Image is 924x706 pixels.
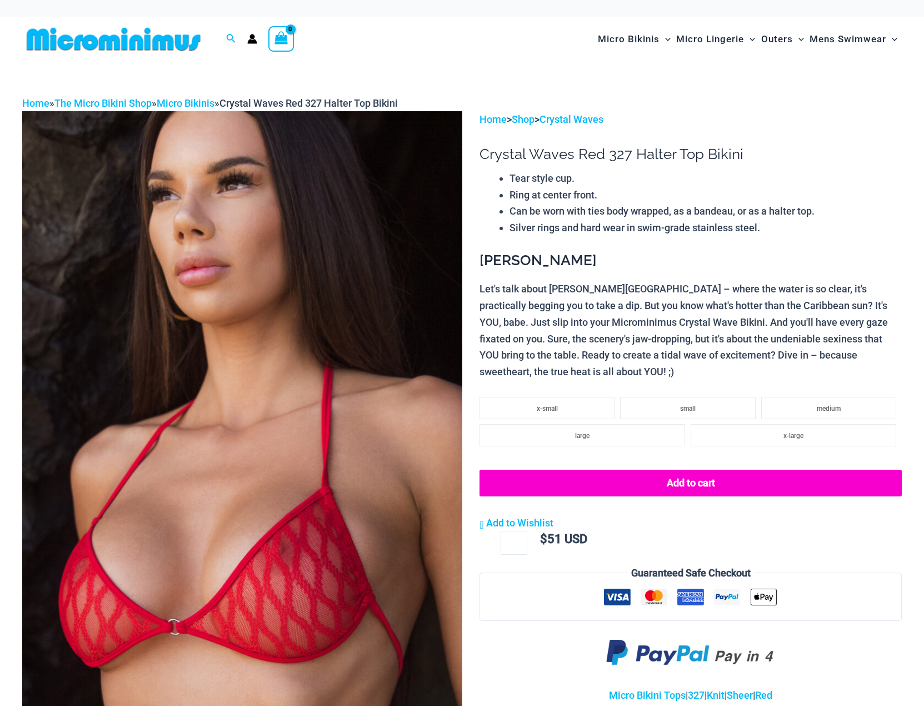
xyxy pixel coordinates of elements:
li: medium [761,397,896,419]
bdi: 51 USD [540,532,587,546]
span: x-small [537,405,558,412]
input: Product quantity [501,531,527,554]
p: | | | | [480,687,902,704]
span: Mens Swimwear [810,25,886,53]
a: Micro Bikini Tops [609,689,686,701]
a: Mens SwimwearMenu ToggleMenu Toggle [807,22,900,56]
a: Micro LingerieMenu ToggleMenu Toggle [673,22,758,56]
nav: Site Navigation [593,21,902,58]
h3: [PERSON_NAME] [480,251,902,270]
span: small [680,405,696,412]
span: Menu Toggle [660,25,671,53]
span: Menu Toggle [744,25,755,53]
a: Add to Wishlist [480,515,553,531]
li: Silver rings and hard wear in swim-grade stainless steel. [510,220,902,236]
span: Menu Toggle [793,25,804,53]
li: Tear style cup. [510,170,902,187]
a: Micro BikinisMenu ToggleMenu Toggle [595,22,673,56]
a: Red [755,689,772,701]
span: $ [540,532,547,546]
a: Knit [707,689,725,701]
p: > > [480,111,902,128]
a: Sheer [727,689,753,701]
a: Account icon link [247,34,257,44]
li: small [620,397,755,419]
a: 327 [688,689,705,701]
span: Micro Lingerie [676,25,744,53]
span: large [575,432,590,440]
span: x-large [783,432,803,440]
span: Add to Wishlist [486,517,553,529]
li: x-large [691,424,896,446]
legend: Guaranteed Safe Checkout [627,565,755,581]
span: medium [817,405,841,412]
li: large [480,424,685,446]
span: Crystal Waves Red 327 Halter Top Bikini [219,97,398,109]
li: Ring at center front. [510,187,902,203]
a: The Micro Bikini Shop [54,97,152,109]
li: x-small [480,397,615,419]
span: Outers [761,25,793,53]
span: Micro Bikinis [598,25,660,53]
button: Add to cart [480,470,902,496]
a: Home [480,113,507,125]
li: Can be worn with ties body wrapped, as a bandeau, or as a halter top. [510,203,902,220]
a: Micro Bikinis [157,97,214,109]
span: Menu Toggle [886,25,897,53]
h1: Crystal Waves Red 327 Halter Top Bikini [480,146,902,163]
a: Search icon link [226,32,236,46]
span: » » » [22,97,398,109]
a: Shop [512,113,535,125]
p: Let's talk about [PERSON_NAME][GEOGRAPHIC_DATA] – where the water is so clear, it's practically b... [480,281,902,380]
img: MM SHOP LOGO FLAT [22,27,205,52]
a: Crystal Waves [540,113,603,125]
a: Home [22,97,49,109]
a: View Shopping Cart, empty [268,26,294,52]
a: OutersMenu ToggleMenu Toggle [758,22,807,56]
